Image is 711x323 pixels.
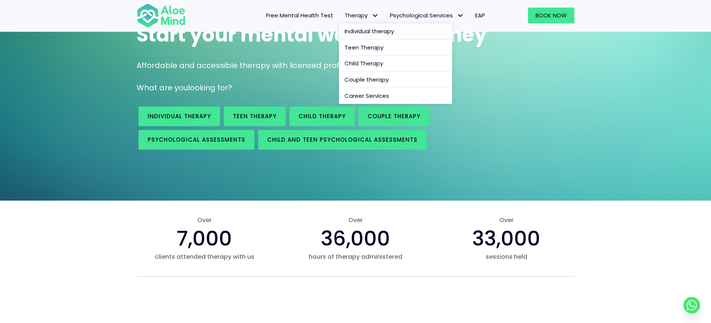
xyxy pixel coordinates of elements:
[139,130,254,150] a: Psychological assessments
[188,82,232,93] span: looking for?
[528,8,574,23] a: Book Now
[148,136,245,144] span: Psychological assessments
[683,297,700,314] a: Whatsapp
[266,11,333,19] span: Free Mental Health Test
[339,88,452,104] a: Career Services
[195,8,491,23] nav: Menu
[233,112,277,120] span: Teen Therapy
[439,216,574,224] span: Over
[536,11,567,19] span: Book Now
[475,11,485,19] span: EAP
[439,252,574,261] span: sessions held
[288,252,423,261] span: hours of therapy administered
[339,23,452,40] a: Individual therapy
[289,107,355,126] a: Child Therapy
[339,56,452,72] a: Child Therapy
[148,112,211,120] span: Individual therapy
[260,8,339,23] a: Free Mental Health Test
[384,8,469,23] a: Psychological ServicesPsychological Services: submenu
[137,60,574,71] p: Affordable and accessible therapy with licensed professionals.
[139,107,220,126] a: Individual therapy
[137,21,487,48] span: Start your mental wellness journey
[339,8,384,23] a: TherapyTherapy: submenu
[177,224,232,253] span: 7,000
[345,92,389,100] span: Career Services
[345,27,394,35] span: Individual therapy
[345,76,389,83] span: Couple therapy
[359,107,429,126] a: Couple therapy
[345,43,383,51] span: Teen Therapy
[455,10,466,21] span: Psychological Services: submenu
[345,11,379,19] span: Therapy
[321,224,390,253] span: 36,000
[369,10,380,21] span: Therapy: submenu
[224,107,286,126] a: Teen Therapy
[267,136,417,144] span: Child and Teen Psychological assessments
[137,3,186,28] img: Aloe mind Logo
[472,224,540,253] span: 33,000
[299,112,346,120] span: Child Therapy
[137,216,272,224] span: Over
[258,130,426,150] a: Child and Teen Psychological assessments
[339,72,452,88] a: Couple therapy
[345,59,383,67] span: Child Therapy
[288,216,423,224] span: Over
[137,82,188,93] span: What are you
[469,8,491,23] a: EAP
[368,112,420,120] span: Couple therapy
[390,11,464,19] span: Psychological Services
[137,252,272,261] span: clients attended therapy with us
[339,40,452,56] a: Teen Therapy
